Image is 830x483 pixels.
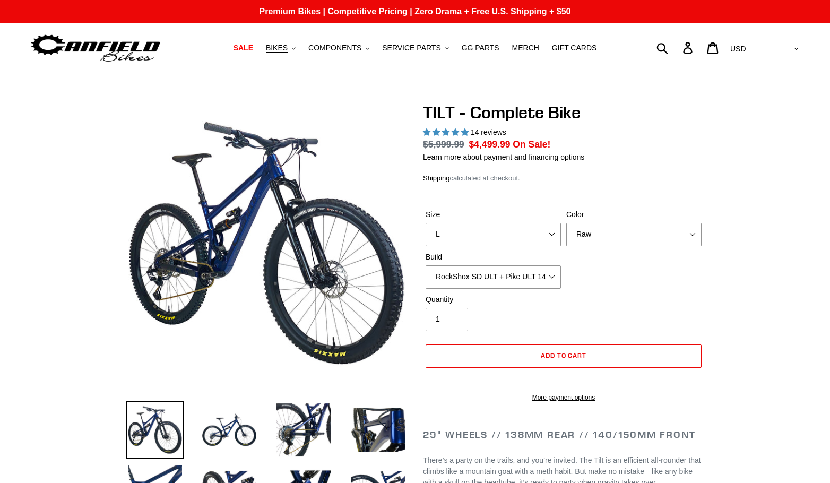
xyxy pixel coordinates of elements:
[266,44,288,53] span: BIKES
[541,351,587,359] span: Add to cart
[426,344,702,368] button: Add to cart
[382,44,440,53] span: SERVICE PARTS
[469,139,511,150] span: $4,499.99
[426,294,561,305] label: Quantity
[426,252,561,263] label: Build
[552,44,597,53] span: GIFT CARDS
[507,41,544,55] a: MERCH
[423,173,704,184] div: calculated at checkout.
[234,44,253,53] span: SALE
[423,174,450,183] a: Shipping
[462,44,499,53] span: GG PARTS
[471,128,506,136] span: 14 reviews
[426,393,702,402] a: More payment options
[426,209,561,220] label: Size
[512,44,539,53] span: MERCH
[200,401,258,459] img: Load image into Gallery viewer, TILT - Complete Bike
[566,209,702,220] label: Color
[423,128,471,136] span: 5.00 stars
[423,153,584,161] a: Learn more about payment and financing options
[261,41,301,55] button: BIKES
[423,429,704,441] h2: 29" Wheels // 138mm Rear // 140/150mm Front
[228,41,258,55] a: SALE
[547,41,602,55] a: GIFT CARDS
[308,44,361,53] span: COMPONENTS
[377,41,454,55] button: SERVICE PARTS
[29,31,162,65] img: Canfield Bikes
[126,401,184,459] img: Load image into Gallery viewer, TILT - Complete Bike
[423,139,464,150] s: $5,999.99
[423,102,704,123] h1: TILT - Complete Bike
[349,401,407,459] img: Load image into Gallery viewer, TILT - Complete Bike
[513,137,550,151] span: On Sale!
[274,401,333,459] img: Load image into Gallery viewer, TILT - Complete Bike
[662,36,689,59] input: Search
[303,41,375,55] button: COMPONENTS
[456,41,505,55] a: GG PARTS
